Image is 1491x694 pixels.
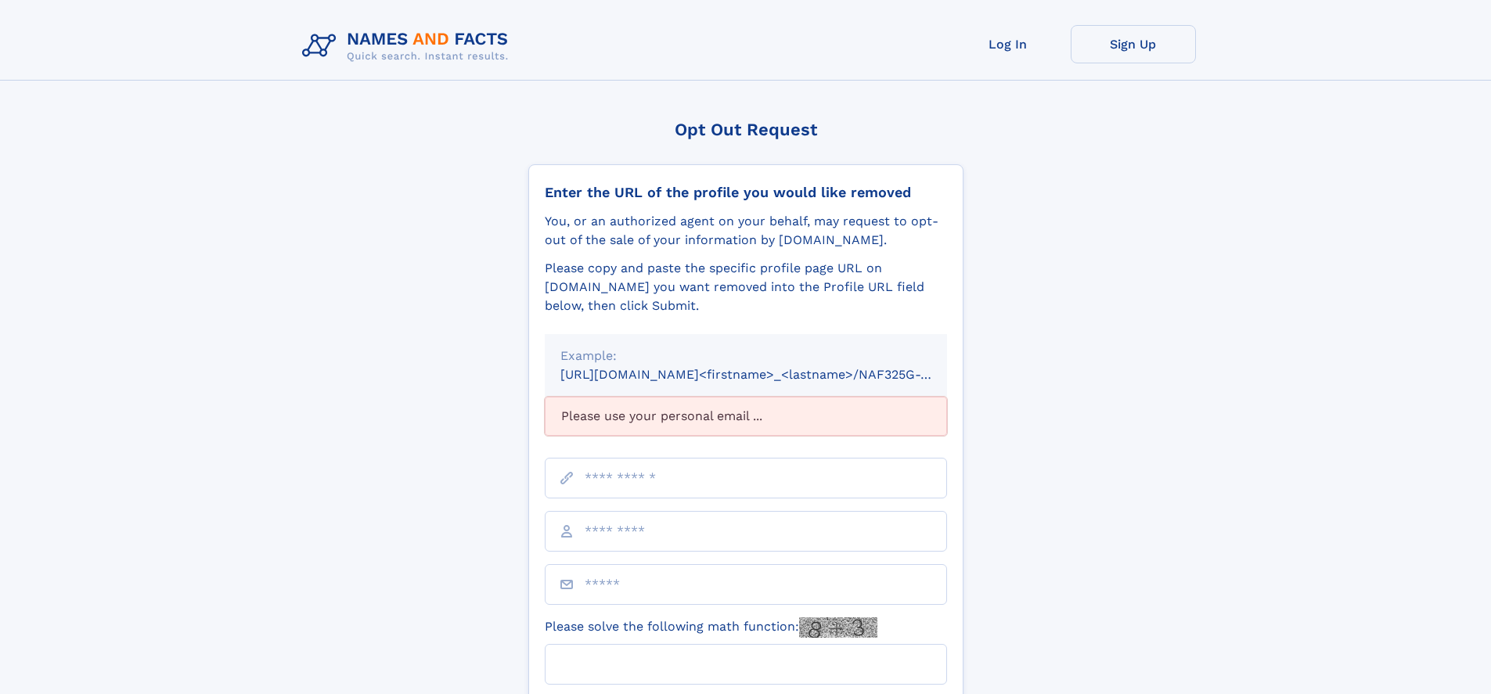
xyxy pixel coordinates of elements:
div: Please copy and paste the specific profile page URL on [DOMAIN_NAME] you want removed into the Pr... [545,259,947,315]
img: Logo Names and Facts [296,25,521,67]
div: You, or an authorized agent on your behalf, may request to opt-out of the sale of your informatio... [545,212,947,250]
div: Example: [560,347,931,365]
div: Opt Out Request [528,120,963,139]
a: Sign Up [1071,25,1196,63]
div: Please use your personal email ... [545,397,947,436]
div: Enter the URL of the profile you would like removed [545,184,947,201]
small: [URL][DOMAIN_NAME]<firstname>_<lastname>/NAF325G-xxxxxxxx [560,367,977,382]
label: Please solve the following math function: [545,617,877,638]
a: Log In [945,25,1071,63]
